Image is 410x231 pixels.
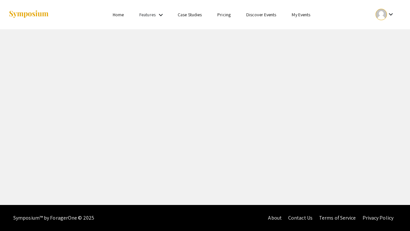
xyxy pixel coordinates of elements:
a: Features [139,12,156,18]
a: My Events [292,12,310,18]
a: Home [113,12,124,18]
img: Symposium by ForagerOne [8,10,49,19]
button: Expand account dropdown [369,7,402,22]
a: Privacy Policy [363,214,393,221]
a: Terms of Service [319,214,356,221]
div: Symposium™ by ForagerOne © 2025 [13,205,94,231]
iframe: Chat [382,202,405,226]
a: Case Studies [178,12,202,18]
a: Discover Events [246,12,276,18]
a: Contact Us [288,214,313,221]
mat-icon: Expand Features list [157,11,165,19]
a: About [268,214,282,221]
a: Pricing [217,12,231,18]
mat-icon: Expand account dropdown [387,10,395,18]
